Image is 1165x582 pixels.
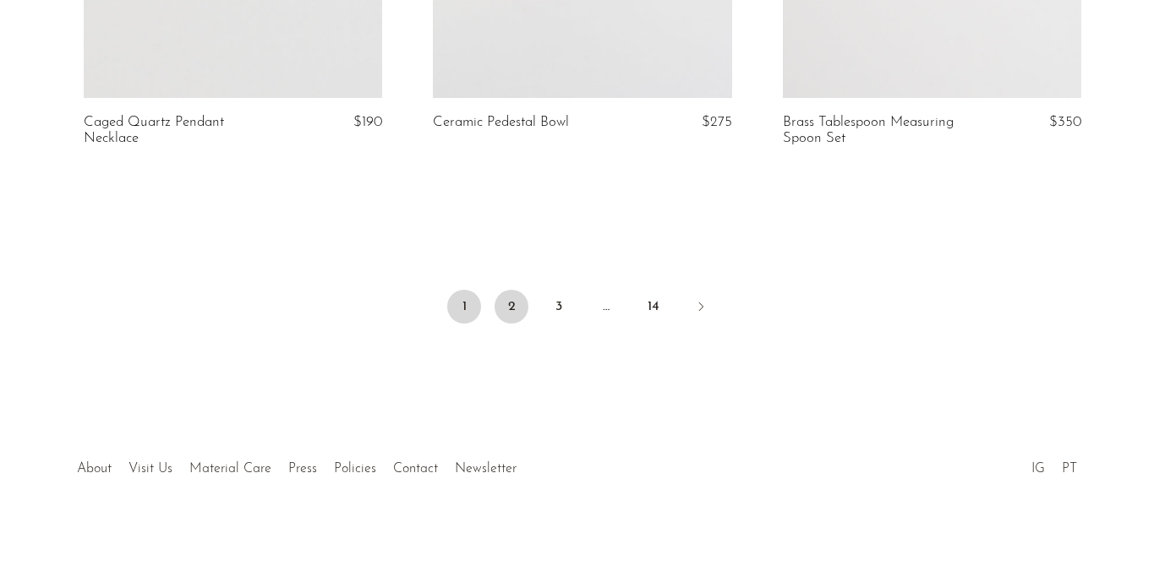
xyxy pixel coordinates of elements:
[783,115,982,146] a: Brass Tablespoon Measuring Spoon Set
[129,462,172,476] a: Visit Us
[589,290,623,324] span: …
[393,462,438,476] a: Contact
[334,462,376,476] a: Policies
[1062,462,1077,476] a: PT
[1031,462,1045,476] a: IG
[189,462,271,476] a: Material Care
[542,290,576,324] a: 3
[684,290,718,327] a: Next
[77,462,112,476] a: About
[1049,115,1081,129] span: $350
[288,462,317,476] a: Press
[495,290,528,324] a: 2
[68,449,525,481] ul: Quick links
[353,115,382,129] span: $190
[1023,449,1086,481] ul: Social Medias
[702,115,732,129] span: $275
[447,290,481,324] span: 1
[84,115,282,146] a: Caged Quartz Pendant Necklace
[433,115,569,130] a: Ceramic Pedestal Bowl
[637,290,670,324] a: 14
